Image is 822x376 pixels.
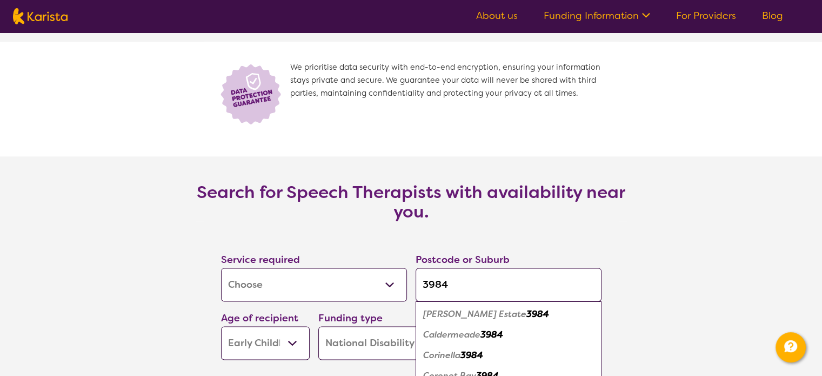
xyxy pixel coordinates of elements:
a: Funding Information [544,9,650,22]
h3: Search for Speech Therapists with availability near you. [195,182,627,221]
button: Channel Menu [776,332,806,362]
em: 3984 [526,308,549,320]
div: Caldermeade 3984 [421,325,596,345]
span: We prioritise data security with end-to-end encryption, ensuring your information stays private a... [290,61,606,126]
em: 3984 [480,329,503,340]
a: About us [476,9,518,22]
em: 3984 [460,349,483,361]
em: Corinella [423,349,460,361]
div: Adams Estate 3984 [421,304,596,325]
input: Type [416,268,602,301]
a: For Providers [676,9,736,22]
em: Caldermeade [423,329,480,340]
img: Karista logo [13,8,68,24]
div: Corinella 3984 [421,345,596,366]
label: Age of recipient [221,312,298,325]
label: Service required [221,253,300,266]
em: [PERSON_NAME] Estate [423,308,526,320]
img: Lock icon [217,61,290,126]
label: Funding type [318,312,383,325]
a: Blog [762,9,783,22]
label: Postcode or Suburb [416,253,510,266]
